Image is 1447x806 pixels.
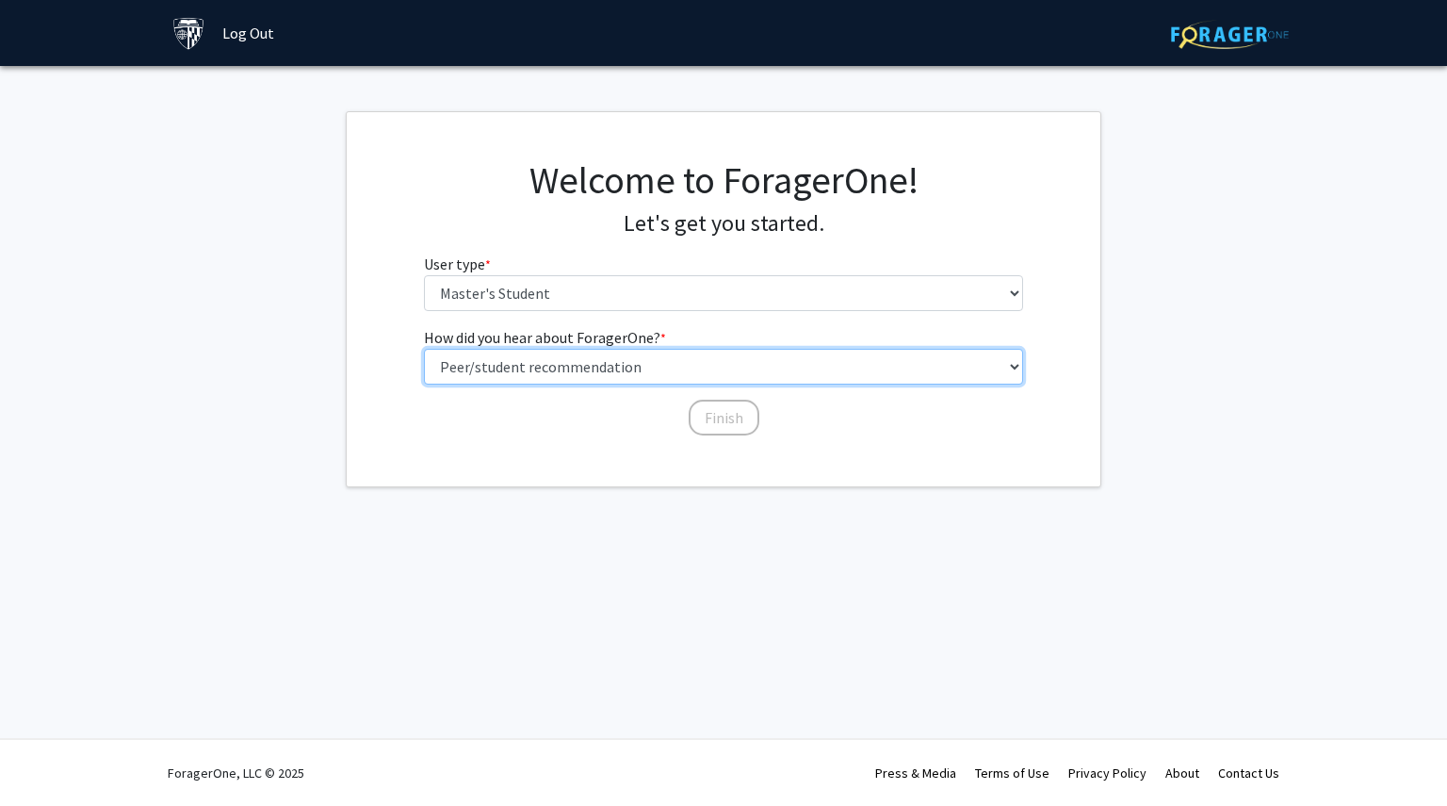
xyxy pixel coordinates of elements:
[424,326,666,349] label: How did you hear about ForagerOne?
[1165,765,1199,781] a: About
[168,740,304,806] div: ForagerOne, LLC © 2025
[1171,20,1289,49] img: ForagerOne Logo
[1068,765,1146,781] a: Privacy Policy
[975,765,1049,781] a: Terms of Use
[14,721,80,792] iframe: Chat
[875,765,956,781] a: Press & Media
[424,210,1024,238] h4: Let's get you started.
[424,157,1024,203] h1: Welcome to ForagerOne!
[689,400,759,436] button: Finish
[424,253,491,275] label: User type
[172,17,205,50] img: Johns Hopkins University Logo
[1218,765,1279,781] a: Contact Us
